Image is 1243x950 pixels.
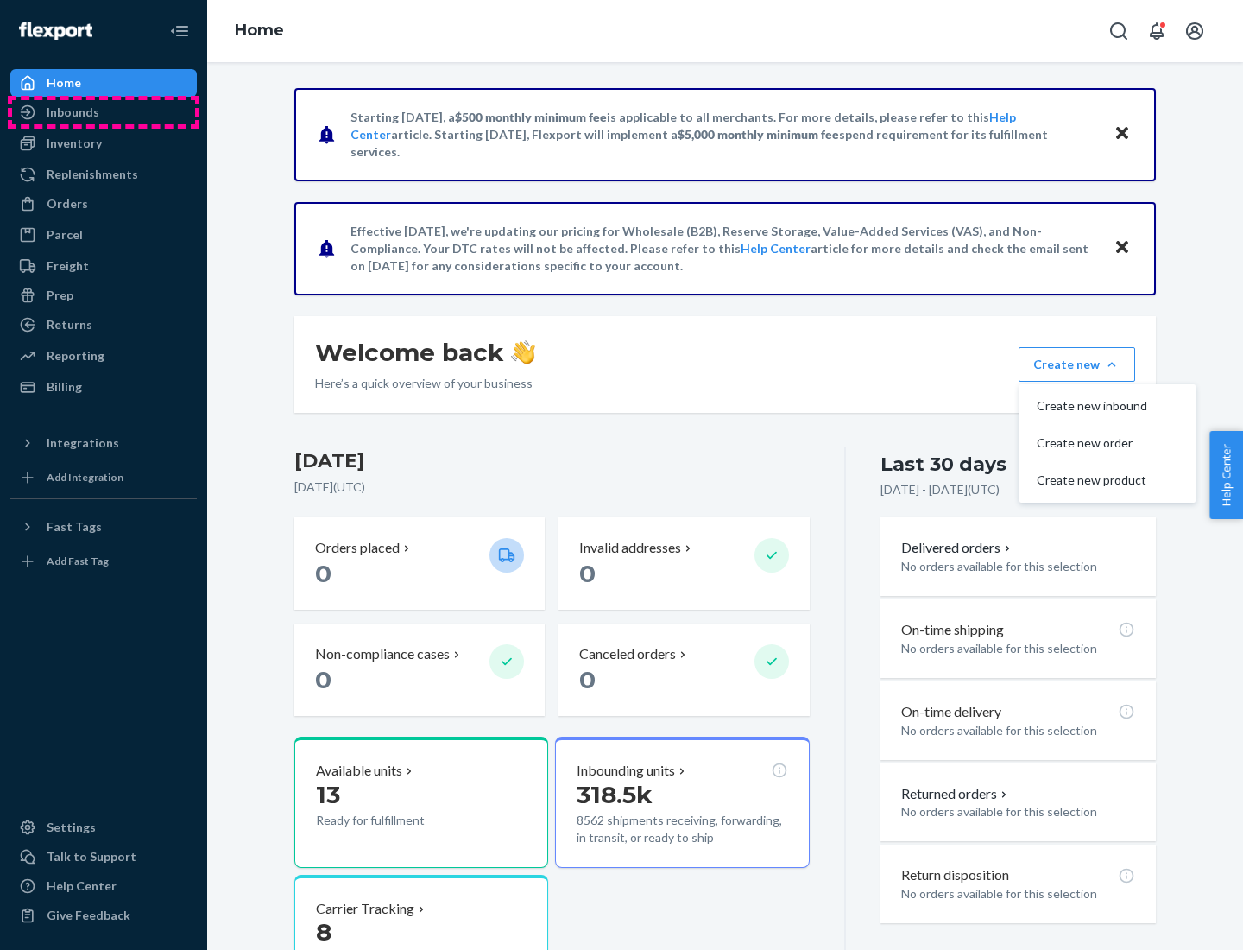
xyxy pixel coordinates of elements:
[294,624,545,716] button: Non-compliance cases 0
[1209,431,1243,519] button: Help Center
[577,780,653,809] span: 318.5k
[10,130,197,157] a: Inventory
[10,161,197,188] a: Replenishments
[10,221,197,249] a: Parcel
[316,761,402,781] p: Available units
[47,347,104,364] div: Reporting
[294,447,810,475] h3: [DATE]
[47,378,82,396] div: Billing
[350,109,1097,161] p: Starting [DATE], a is applicable to all merchants. For more details, please refer to this article...
[1023,388,1192,425] button: Create new inbound
[901,620,1004,640] p: On-time shipping
[162,14,197,48] button: Close Navigation
[315,559,331,588] span: 0
[1037,474,1147,486] span: Create new product
[10,190,197,218] a: Orders
[47,104,99,121] div: Inbounds
[235,21,284,40] a: Home
[901,885,1135,902] p: No orders available for this selection
[558,624,809,716] button: Canceled orders 0
[315,337,535,368] h1: Welcome back
[316,899,414,919] p: Carrier Tracking
[294,517,545,610] button: Orders placed 0
[47,554,109,568] div: Add Fast Tag
[315,644,450,664] p: Non-compliance cases
[1037,437,1147,449] span: Create new order
[10,429,197,457] button: Integrations
[579,538,681,558] p: Invalid addresses
[1019,347,1135,382] button: Create newCreate new inboundCreate new orderCreate new product
[579,665,596,694] span: 0
[47,434,119,452] div: Integrations
[294,737,548,868] button: Available units13Ready for fulfillment
[579,644,676,664] p: Canceled orders
[47,135,102,152] div: Inventory
[511,340,535,364] img: hand-wave emoji
[294,478,810,496] p: [DATE] ( UTC )
[221,6,298,56] ol: breadcrumbs
[455,110,607,124] span: $500 monthly minimum fee
[1023,425,1192,462] button: Create new order
[10,902,197,929] button: Give Feedback
[555,737,809,868] button: Inbounding units318.5k8562 shipments receiving, forwarding, in transit, or ready to ship
[47,316,92,333] div: Returns
[10,252,197,280] a: Freight
[880,451,1006,478] div: Last 30 days
[47,470,123,484] div: Add Integration
[10,69,197,97] a: Home
[678,127,839,142] span: $5,000 monthly minimum fee
[1111,236,1133,261] button: Close
[316,917,331,947] span: 8
[47,257,89,275] div: Freight
[315,538,400,558] p: Orders placed
[901,538,1014,558] button: Delivered orders
[1111,122,1133,147] button: Close
[901,722,1135,739] p: No orders available for this selection
[901,640,1135,657] p: No orders available for this selection
[579,559,596,588] span: 0
[350,223,1097,275] p: Effective [DATE], we're updating our pricing for Wholesale (B2B), Reserve Storage, Value-Added Se...
[901,803,1135,820] p: No orders available for this selection
[47,166,138,183] div: Replenishments
[47,518,102,535] div: Fast Tags
[10,373,197,401] a: Billing
[1101,14,1136,48] button: Open Search Box
[316,812,476,829] p: Ready for fulfillment
[47,74,81,92] div: Home
[47,226,83,244] div: Parcel
[315,665,331,694] span: 0
[10,872,197,900] a: Help Center
[10,342,197,370] a: Reporting
[1139,14,1174,48] button: Open notifications
[577,812,787,846] p: 8562 shipments receiving, forwarding, in transit, or ready to ship
[10,814,197,841] a: Settings
[901,558,1135,575] p: No orders available for this selection
[577,761,675,781] p: Inbounding units
[880,481,1000,498] p: [DATE] - [DATE] ( UTC )
[901,702,1001,722] p: On-time delivery
[47,819,96,836] div: Settings
[901,865,1009,885] p: Return disposition
[10,98,197,126] a: Inbounds
[901,784,1011,804] button: Returned orders
[47,195,88,212] div: Orders
[315,375,535,392] p: Here’s a quick overview of your business
[47,287,73,304] div: Prep
[47,907,130,924] div: Give Feedback
[1037,400,1147,412] span: Create new inbound
[741,241,811,256] a: Help Center
[10,513,197,541] button: Fast Tags
[10,311,197,339] a: Returns
[1177,14,1212,48] button: Open account menu
[316,780,340,809] span: 13
[10,464,197,491] a: Add Integration
[47,877,117,895] div: Help Center
[10,548,197,575] a: Add Fast Tag
[1023,462,1192,499] button: Create new product
[558,517,809,610] button: Invalid addresses 0
[10,282,197,309] a: Prep
[10,843,197,871] a: Talk to Support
